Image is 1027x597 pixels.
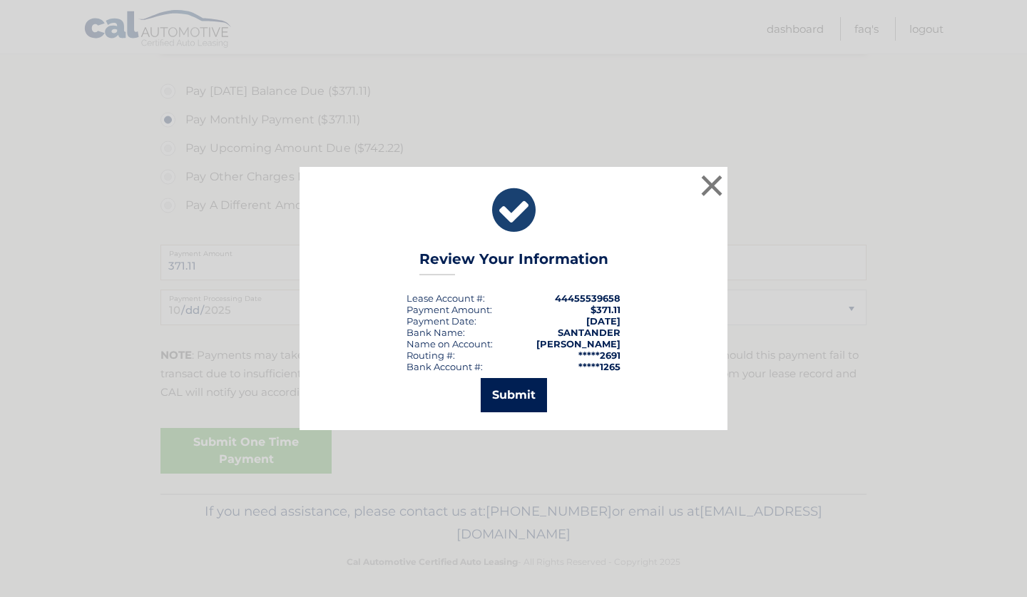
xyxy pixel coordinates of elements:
[555,292,620,304] strong: 44455539658
[558,327,620,338] strong: SANTANDER
[407,292,485,304] div: Lease Account #:
[407,361,483,372] div: Bank Account #:
[407,315,476,327] div: :
[407,327,465,338] div: Bank Name:
[407,338,493,349] div: Name on Account:
[591,304,620,315] span: $371.11
[481,378,547,412] button: Submit
[407,349,455,361] div: Routing #:
[419,250,608,275] h3: Review Your Information
[586,315,620,327] span: [DATE]
[698,171,726,200] button: ×
[407,304,492,315] div: Payment Amount:
[407,315,474,327] span: Payment Date
[536,338,620,349] strong: [PERSON_NAME]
